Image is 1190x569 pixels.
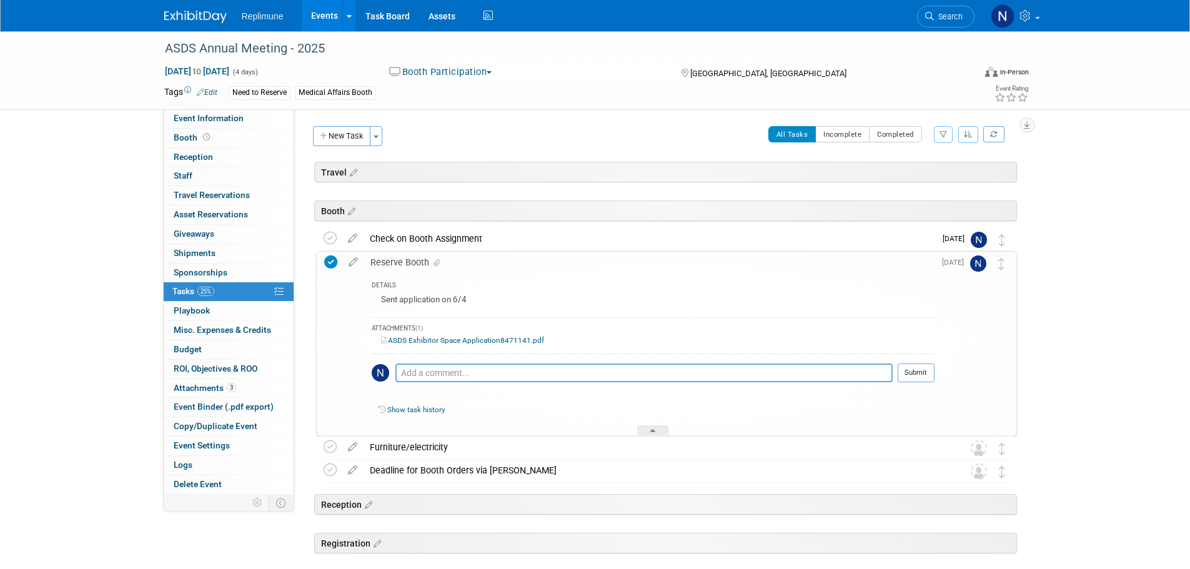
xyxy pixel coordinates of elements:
[164,66,230,77] span: [DATE] [DATE]
[174,171,192,181] span: Staff
[999,67,1029,77] div: In-Person
[174,383,236,393] span: Attachments
[314,494,1017,515] div: Reception
[161,37,956,60] div: ASDS Annual Meeting - 2025
[174,229,214,239] span: Giveaways
[364,228,935,249] div: Check on Booth Assignment
[174,132,212,142] span: Booth
[164,109,294,128] a: Event Information
[164,360,294,379] a: ROI, Objectives & ROO
[174,325,271,335] span: Misc. Expenses & Credits
[314,200,1017,221] div: Booth
[174,190,250,200] span: Travel Reservations
[232,68,258,76] span: (4 days)
[164,437,294,455] a: Event Settings
[164,264,294,282] a: Sponsorships
[242,11,284,21] span: Replimune
[164,186,294,205] a: Travel Reservations
[347,166,357,178] a: Edit sections
[364,437,946,458] div: Furniture/electricity
[415,325,423,332] span: (1)
[164,11,227,23] img: ExhibitDay
[385,66,497,79] button: Booth Participation
[174,440,230,450] span: Event Settings
[999,466,1005,478] i: Move task
[174,460,192,470] span: Logs
[174,479,222,489] span: Delete Event
[197,287,214,296] span: 25%
[934,12,963,21] span: Search
[172,286,214,296] span: Tasks
[342,442,364,453] a: edit
[999,443,1005,455] i: Move task
[901,65,1029,84] div: Event Format
[295,86,376,99] div: Medical Affairs Booth
[690,69,846,78] span: [GEOGRAPHIC_DATA], [GEOGRAPHIC_DATA]
[342,257,364,268] a: edit
[917,6,974,27] a: Search
[164,225,294,244] a: Giveaways
[174,344,202,354] span: Budget
[164,86,217,100] td: Tags
[342,465,364,476] a: edit
[364,460,946,481] div: Deadline for Booth Orders via [PERSON_NAME]
[268,495,294,511] td: Toggle Event Tabs
[247,495,269,511] td: Personalize Event Tab Strip
[372,281,935,292] div: DETAILS
[372,364,389,382] img: Nicole Schaeffner
[164,244,294,263] a: Shipments
[971,232,987,248] img: Nicole Schaeffner
[164,340,294,359] a: Budget
[342,233,364,244] a: edit
[227,383,236,392] span: 3
[994,86,1028,92] div: Event Rating
[197,88,217,97] a: Edit
[164,398,294,417] a: Event Binder (.pdf export)
[314,162,1017,182] div: Travel
[372,292,935,311] div: Sent application on 6/4
[991,4,1014,28] img: Nicole Schaeffner
[970,255,986,272] img: Nicole Schaeffner
[869,126,922,142] button: Completed
[370,537,381,549] a: Edit sections
[372,324,935,335] div: ATTACHMENTS
[815,126,870,142] button: Incomplete
[768,126,816,142] button: All Tasks
[229,86,290,99] div: Need to Reserve
[164,475,294,494] a: Delete Event
[898,364,935,382] button: Submit
[164,417,294,436] a: Copy/Duplicate Event
[174,305,210,315] span: Playbook
[201,132,212,142] span: Booth not reserved yet
[314,533,1017,553] div: Registration
[164,129,294,147] a: Booth
[174,152,213,162] span: Reception
[313,126,370,146] button: New Task
[174,402,274,412] span: Event Binder (.pdf export)
[387,405,445,414] a: Show task history
[191,66,203,76] span: to
[164,302,294,320] a: Playbook
[164,379,294,398] a: Attachments3
[164,282,294,301] a: Tasks25%
[164,456,294,475] a: Logs
[971,440,987,457] img: Unassigned
[164,321,294,340] a: Misc. Expenses & Credits
[345,204,355,217] a: Edit sections
[998,258,1004,270] i: Move task
[983,126,1004,142] a: Refresh
[999,234,1005,246] i: Move task
[174,364,257,374] span: ROI, Objectives & ROO
[174,248,216,258] span: Shipments
[174,421,257,431] span: Copy/Duplicate Event
[362,498,372,510] a: Edit sections
[971,463,987,480] img: Unassigned
[164,205,294,224] a: Asset Reservations
[164,148,294,167] a: Reception
[381,336,544,345] a: ASDS Exhibitor Space Application8471141.pdf
[985,67,998,77] img: Format-Inperson.png
[942,258,970,267] span: [DATE]
[174,267,227,277] span: Sponsorships
[364,252,935,273] div: Reserve Booth
[174,209,248,219] span: Asset Reservations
